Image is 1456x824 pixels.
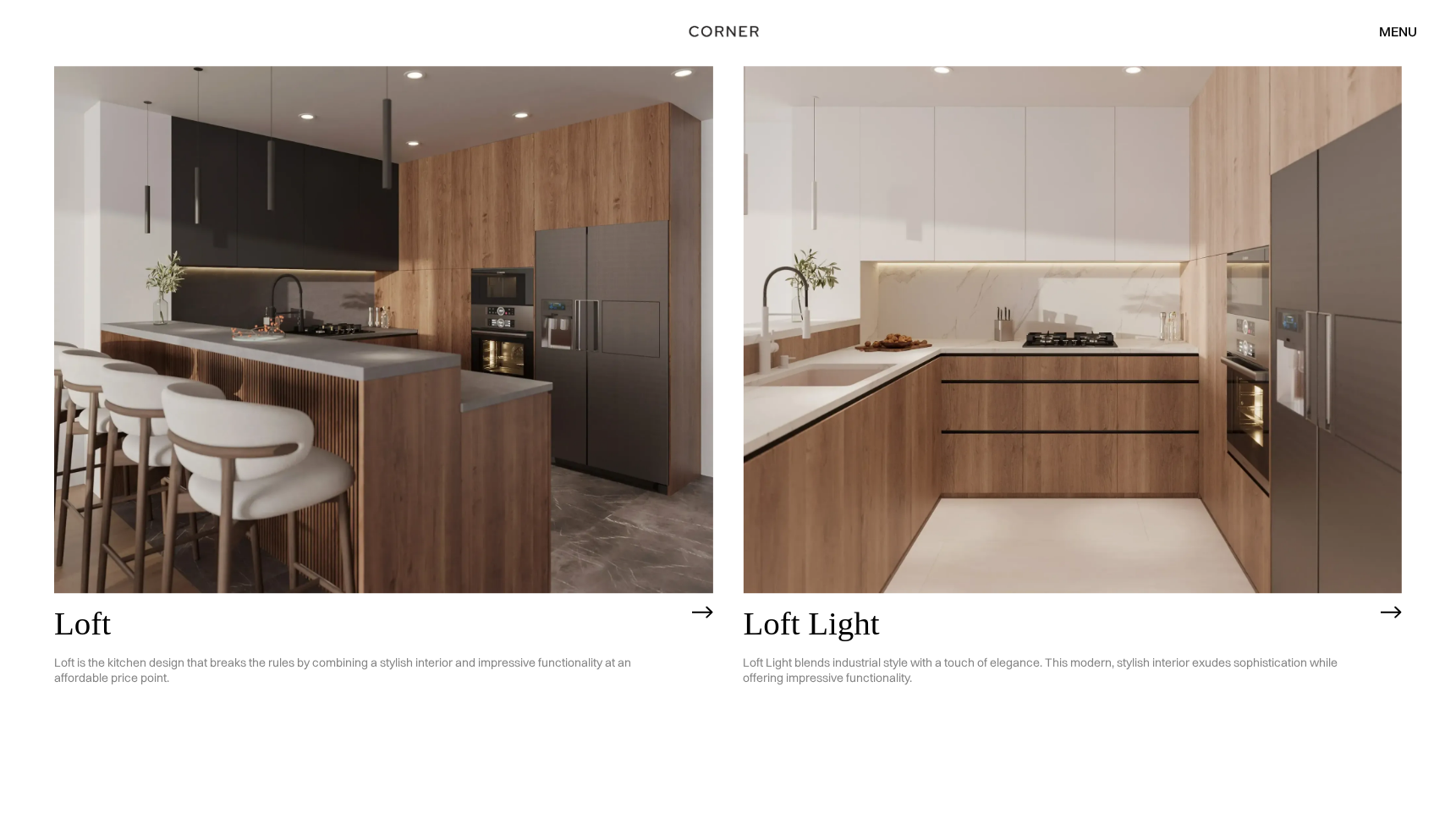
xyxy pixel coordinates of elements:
a: LoftLoft is the kitchen design that breaks the rules by combining a stylish interior and impressi... [54,66,713,805]
p: Loft Light blends industrial style with a touch of elegance. This modern, stylish interior exudes... [744,642,1373,700]
a: Loft LightLoft Light blends industrial style with a touch of elegance. This modern, stylish inter... [744,66,1403,805]
h2: Loft Light [744,606,1373,642]
h2: Loft [54,606,684,642]
div: menu [1362,17,1418,46]
p: Loft is the kitchen design that breaks the rules by combining a stylish interior and impressive f... [54,642,684,700]
div: menu [1379,25,1418,38]
a: home [666,20,789,42]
